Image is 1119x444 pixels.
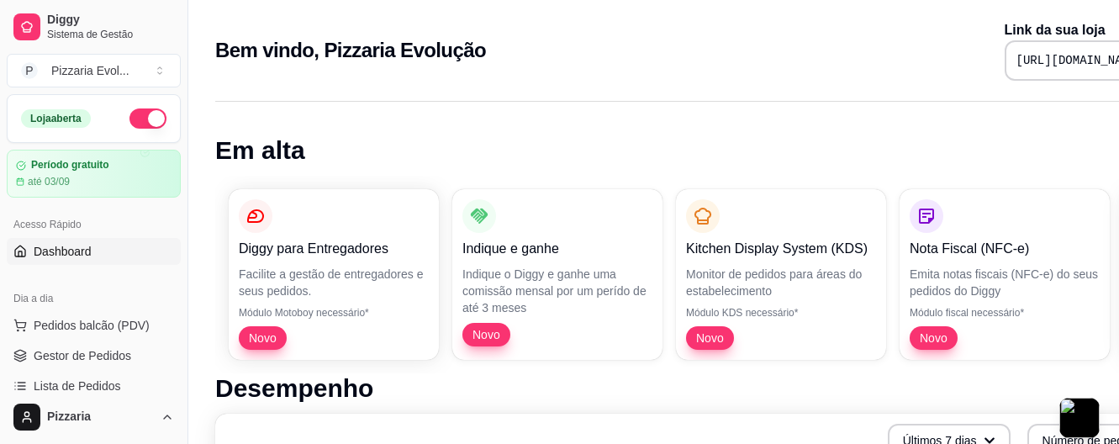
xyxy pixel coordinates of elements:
[129,108,166,129] button: Alterar Status
[910,266,1100,299] p: Emita notas fiscais (NFC-e) do seus pedidos do Diggy
[34,378,121,394] span: Lista de Pedidos
[462,266,652,316] p: Indique o Diggy e ganhe uma comissão mensal por um perído de até 3 meses
[7,373,181,399] a: Lista de Pedidos
[689,330,731,346] span: Novo
[215,37,486,64] h2: Bem vindo, Pizzaria Evolução
[28,175,70,188] article: até 03/09
[242,330,283,346] span: Novo
[229,189,439,360] button: Diggy para EntregadoresFacilite a gestão de entregadores e seus pedidos.Módulo Motoboy necessário...
[31,159,109,172] article: Período gratuito
[47,13,174,28] span: Diggy
[7,312,181,339] button: Pedidos balcão (PDV)
[7,150,181,198] a: Período gratuitoaté 03/09
[7,211,181,238] div: Acesso Rápido
[7,54,181,87] button: Select a team
[34,243,92,260] span: Dashboard
[51,62,129,79] div: Pizzaria Evol ...
[7,7,181,47] a: DiggySistema de Gestão
[686,239,876,259] p: Kitchen Display System (KDS)
[7,342,181,369] a: Gestor de Pedidos
[34,347,131,364] span: Gestor de Pedidos
[900,189,1110,360] button: Nota Fiscal (NFC-e)Emita notas fiscais (NFC-e) do seus pedidos do DiggyMódulo fiscal necessário*Novo
[239,266,429,299] p: Facilite a gestão de entregadores e seus pedidos.
[910,306,1100,320] p: Módulo fiscal necessário*
[462,239,652,259] p: Indique e ganhe
[676,189,886,360] button: Kitchen Display System (KDS)Monitor de pedidos para áreas do estabelecimentoMódulo KDS necessário...
[910,239,1100,259] p: Nota Fiscal (NFC-e)
[47,28,174,41] span: Sistema de Gestão
[913,330,954,346] span: Novo
[7,397,181,437] button: Pizzaria
[21,62,38,79] span: P
[239,239,429,259] p: Diggy para Entregadores
[7,285,181,312] div: Dia a dia
[34,317,150,334] span: Pedidos balcão (PDV)
[686,266,876,299] p: Monitor de pedidos para áreas do estabelecimento
[452,189,662,360] button: Indique e ganheIndique o Diggy e ganhe uma comissão mensal por um perído de até 3 mesesNovo
[7,238,181,265] a: Dashboard
[239,306,429,320] p: Módulo Motoboy necessário*
[686,306,876,320] p: Módulo KDS necessário*
[466,326,507,343] span: Novo
[21,109,91,128] div: Loja aberta
[47,410,154,425] span: Pizzaria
